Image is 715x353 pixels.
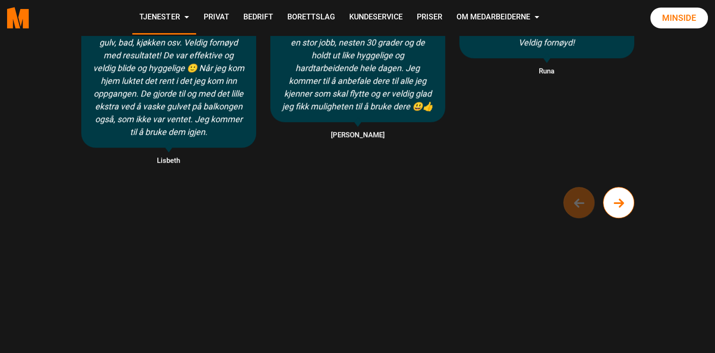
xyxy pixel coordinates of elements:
span: Runa [459,65,634,78]
a: Priser [409,1,449,35]
a: Privat [196,1,236,35]
a: Minside [650,8,708,28]
a: Kundeservice [342,1,409,35]
a: Borettslag [280,1,342,35]
a: Next button of carousel [603,187,634,218]
span: [PERSON_NAME] [270,129,445,141]
span: Lisbeth [81,155,256,167]
a: Tjenester [132,1,196,35]
div: Hadde to driftige damer her i går for ordentlig rundvask før [DATE]. Vinduer, gulv, bad, kjøkken ... [81,1,256,148]
div: All skryt til de fire flyttegutta som gjorde en skikkelig bra jobb forrige uke. Det var en stor j... [270,1,445,122]
a: Om Medarbeiderne [449,1,546,35]
a: Bedrift [236,1,280,35]
div: Fikk kjempegod hjelp til flytting, jeg hadde aldri klart å pakke bilen så bra. Veldig fornøyd! [459,1,634,58]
